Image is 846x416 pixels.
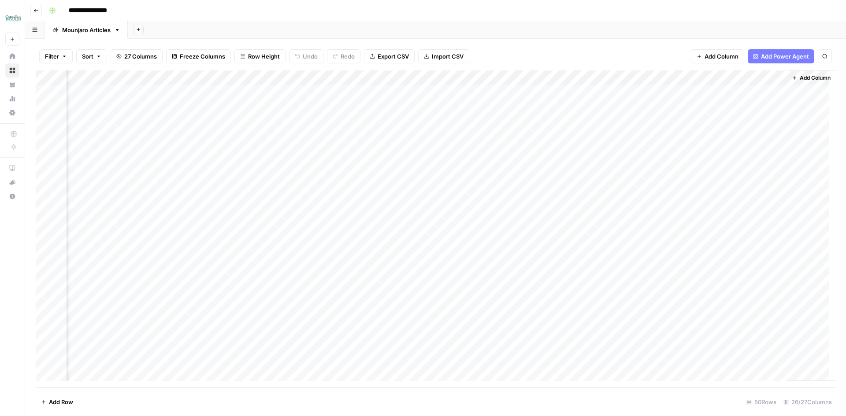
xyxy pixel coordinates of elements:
div: Mounjaro Articles [62,26,111,34]
span: 27 Columns [124,52,157,61]
a: Your Data [5,77,19,92]
span: Add Column [705,52,738,61]
button: Add Row [36,395,78,409]
button: Workspace: BCI [5,7,19,29]
a: Mounjaro Articles [45,21,128,39]
div: 26/27 Columns [780,395,835,409]
span: Freeze Columns [180,52,225,61]
span: Sort [82,52,93,61]
a: Settings [5,106,19,120]
span: Redo [341,52,355,61]
a: AirOps Academy [5,161,19,175]
div: 50 Rows [743,395,780,409]
button: Sort [76,49,107,63]
button: Add Column [691,49,744,63]
button: What's new? [5,175,19,189]
button: 27 Columns [111,49,163,63]
span: Undo [303,52,318,61]
span: Add Row [49,398,73,406]
button: Import CSV [418,49,469,63]
span: Row Height [248,52,280,61]
button: Filter [39,49,73,63]
span: Add Power Agent [761,52,809,61]
button: Row Height [234,49,286,63]
button: Freeze Columns [166,49,231,63]
span: Import CSV [432,52,464,61]
button: Export CSV [364,49,415,63]
span: Add Column [800,74,831,82]
span: Export CSV [378,52,409,61]
button: Redo [327,49,360,63]
button: Undo [289,49,323,63]
div: What's new? [6,176,19,189]
a: Browse [5,63,19,77]
a: Usage [5,92,19,106]
img: BCI Logo [5,10,21,26]
a: Home [5,49,19,63]
button: Add Column [788,72,834,84]
button: Add Power Agent [748,49,814,63]
button: Help + Support [5,189,19,203]
span: Filter [45,52,59,61]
